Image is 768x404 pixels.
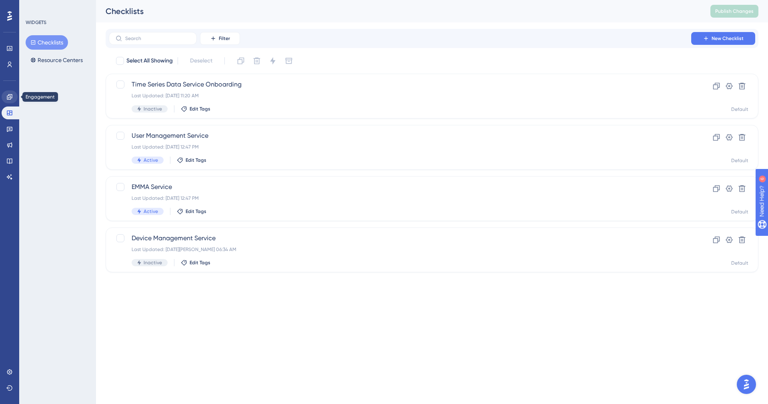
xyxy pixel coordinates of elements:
button: Publish Changes [710,5,758,18]
button: Edit Tags [177,157,206,163]
button: Edit Tags [177,208,206,215]
div: Default [731,106,748,113]
div: Last Updated: [DATE] 12:47 PM [132,195,668,201]
div: Last Updated: [DATE][PERSON_NAME] 06:34 AM [132,246,668,253]
span: New Checklist [712,35,744,42]
div: Last Updated: [DATE] 12:47 PM [132,144,668,150]
div: Default [731,209,748,215]
span: Publish Changes [715,8,754,14]
button: Resource Centers [26,53,88,67]
div: Checklists [106,6,690,17]
div: Default [731,260,748,266]
div: Last Updated: [DATE] 11:20 AM [132,92,668,99]
div: 6 [56,4,58,10]
span: Filter [219,35,230,42]
span: Active [144,157,158,163]
span: Device Management Service [132,233,668,243]
div: Default [731,157,748,164]
span: Need Help? [19,2,50,12]
span: Edit Tags [186,157,206,163]
button: New Checklist [691,32,755,45]
span: User Management Service [132,131,668,141]
button: Edit Tags [181,106,210,112]
span: Edit Tags [186,208,206,215]
button: Edit Tags [181,259,210,266]
button: Checklists [26,35,68,50]
span: Inactive [144,259,162,266]
span: Edit Tags [190,106,210,112]
span: Active [144,208,158,215]
iframe: UserGuiding AI Assistant Launcher [734,372,758,396]
span: Select All Showing [126,56,173,66]
button: Filter [200,32,240,45]
span: Time Series Data Service Onboarding [132,80,668,89]
span: Edit Tags [190,259,210,266]
button: Deselect [183,54,220,68]
input: Search [125,36,190,41]
div: WIDGETS [26,19,46,26]
span: EMMA Service [132,182,668,192]
span: Deselect [190,56,212,66]
span: Inactive [144,106,162,112]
